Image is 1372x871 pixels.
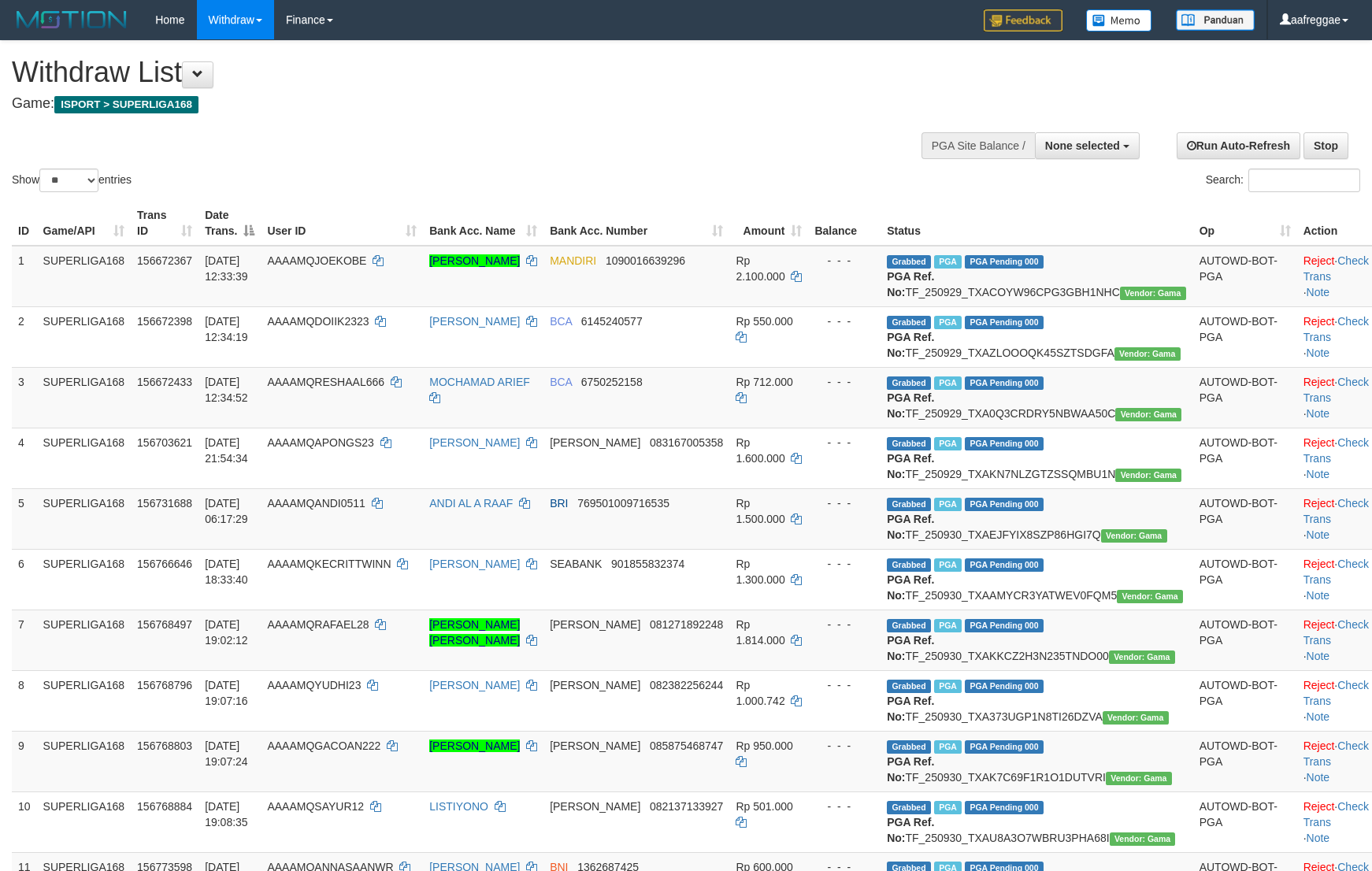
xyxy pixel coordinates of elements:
a: Note [1307,832,1330,844]
span: AAAAMQRESHAAL666 [267,376,384,388]
span: [DATE] 19:02:12 [205,618,248,647]
div: - - - [814,556,874,572]
span: PGA Pending [965,437,1044,450]
span: Rp 1.500.000 [736,497,784,525]
span: Rp 2.100.000 [736,254,784,283]
span: Copy 085875468747 to clipboard [650,739,723,752]
td: SUPERLIGA168 [37,306,132,367]
td: SUPERLIGA168 [37,549,132,610]
span: Copy 081271892248 to clipboard [650,618,723,631]
span: 156768803 [137,739,192,752]
span: 156768796 [137,679,192,691]
span: Copy 082137133927 to clipboard [650,800,723,813]
a: ANDI AL A RAAF [429,497,513,510]
span: Marked by aafsoycanthlai [934,316,962,329]
span: AAAAMQAPONGS23 [267,436,373,449]
a: Reject [1303,376,1335,388]
span: [PERSON_NAME] [550,436,640,449]
td: 6 [12,549,37,610]
span: AAAAMQYUDHI23 [267,679,361,691]
td: 3 [12,367,37,428]
span: Grabbed [887,740,931,754]
b: PGA Ref. No: [887,573,934,602]
td: 7 [12,610,37,670]
a: [PERSON_NAME] [429,315,520,328]
span: None selected [1045,139,1120,152]
span: Marked by aafheankoy [934,558,962,572]
span: Marked by aafsoumeymey [934,619,962,632]
th: Bank Acc. Number: activate to sort column ascending [543,201,729,246]
a: Reject [1303,739,1335,752]
a: [PERSON_NAME] [PERSON_NAME] [429,618,520,647]
span: Vendor URL: https://trx31.1velocity.biz [1120,287,1186,300]
span: 156672433 [137,376,192,388]
span: 156768497 [137,618,192,631]
span: Grabbed [887,255,931,269]
span: MANDIRI [550,254,596,267]
a: Reject [1303,800,1335,813]
span: Rp 712.000 [736,376,792,388]
th: Game/API: activate to sort column ascending [37,201,132,246]
th: Trans ID: activate to sort column ascending [131,201,198,246]
span: Copy 6750252158 to clipboard [581,376,643,388]
div: - - - [814,677,874,693]
div: - - - [814,617,874,632]
a: Note [1307,347,1330,359]
span: [PERSON_NAME] [550,618,640,631]
span: Rp 550.000 [736,315,792,328]
span: Vendor URL: https://trx31.1velocity.biz [1114,347,1181,361]
div: - - - [814,799,874,814]
a: Reject [1303,254,1335,267]
td: TF_250929_TXACOYW96CPG3GBH1NHC [881,246,1193,307]
span: Copy 082382256244 to clipboard [650,679,723,691]
span: Grabbed [887,376,931,390]
span: [PERSON_NAME] [550,739,640,752]
a: Check Trans [1303,679,1369,707]
td: AUTOWD-BOT-PGA [1193,791,1297,852]
span: AAAAMQRAFAEL28 [267,618,369,631]
span: BCA [550,376,572,388]
td: AUTOWD-BOT-PGA [1193,367,1297,428]
span: Vendor URL: https://trx31.1velocity.biz [1103,711,1169,725]
span: PGA Pending [965,740,1044,754]
span: [DATE] 19:08:35 [205,800,248,828]
td: TF_250930_TXA373UGP1N8TI26DZVA [881,670,1193,731]
a: [PERSON_NAME] [429,254,520,267]
a: Run Auto-Refresh [1177,132,1300,159]
a: Note [1307,589,1330,602]
span: [DATE] 12:34:52 [205,376,248,404]
b: PGA Ref. No: [887,513,934,541]
span: Grabbed [887,619,931,632]
th: Bank Acc. Name: activate to sort column ascending [423,201,543,246]
td: 5 [12,488,37,549]
span: PGA Pending [965,316,1044,329]
div: - - - [814,435,874,450]
td: AUTOWD-BOT-PGA [1193,488,1297,549]
td: AUTOWD-BOT-PGA [1193,670,1297,731]
span: Rp 1.000.742 [736,679,784,707]
span: AAAAMQJOEKOBE [267,254,366,267]
span: Rp 1.300.000 [736,558,784,586]
td: 8 [12,670,37,731]
span: Marked by aafchhiseyha [934,437,962,450]
td: 1 [12,246,37,307]
a: Note [1307,528,1330,541]
span: Marked by aafsoumeymey [934,740,962,754]
a: Stop [1303,132,1348,159]
span: Vendor URL: https://trx31.1velocity.biz [1115,408,1181,421]
span: Marked by aafsoumeymey [934,680,962,693]
span: Grabbed [887,316,931,329]
span: PGA Pending [965,255,1044,269]
span: Grabbed [887,498,931,511]
span: Grabbed [887,680,931,693]
a: Check Trans [1303,618,1369,647]
b: PGA Ref. No: [887,816,934,844]
td: SUPERLIGA168 [37,367,132,428]
a: Note [1307,710,1330,723]
span: Vendor URL: https://trx31.1velocity.biz [1106,772,1172,785]
span: Grabbed [887,801,931,814]
div: PGA Site Balance / [921,132,1035,159]
a: Reject [1303,497,1335,510]
b: PGA Ref. No: [887,452,934,480]
a: Note [1307,771,1330,784]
